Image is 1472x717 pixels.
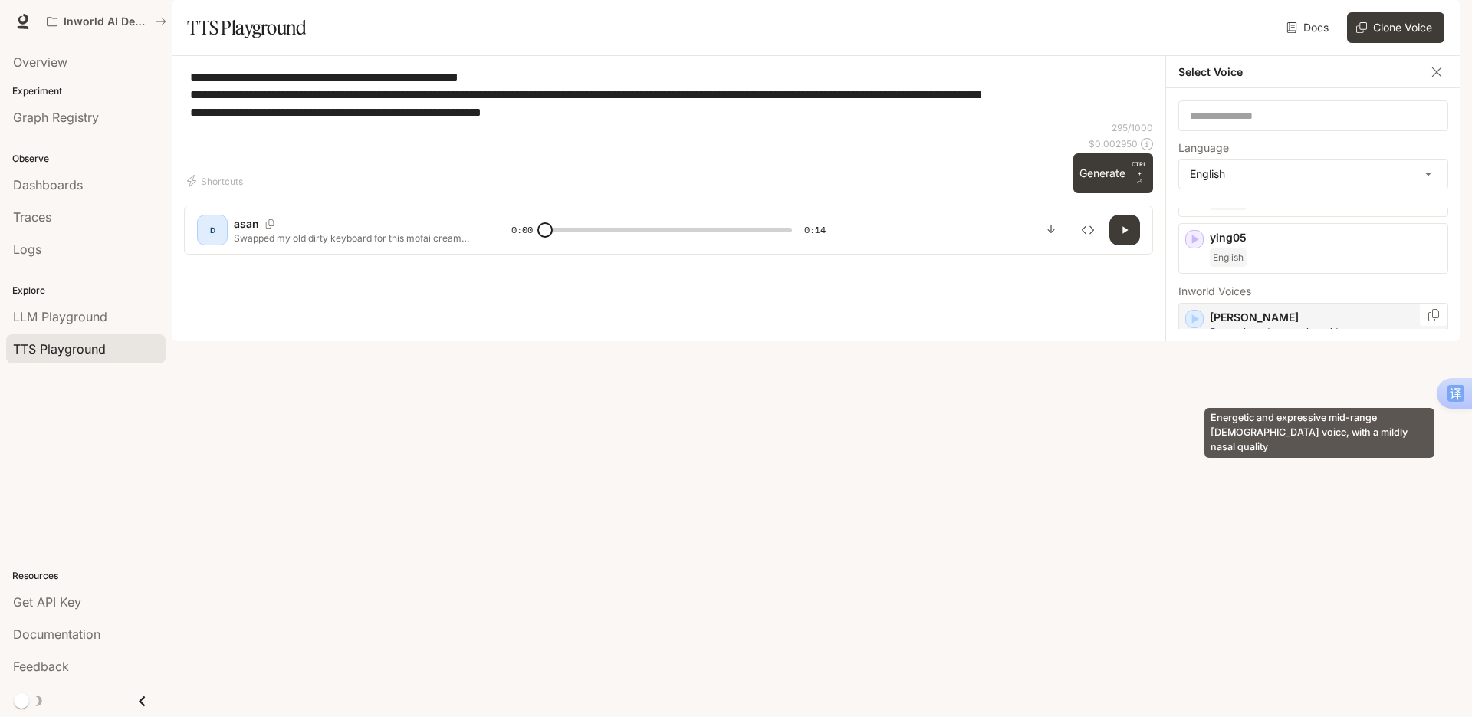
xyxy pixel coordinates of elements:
p: ying05 [1210,230,1441,245]
p: ⏎ [1132,160,1147,187]
p: Swapped my old dirty keyboard for this mofai creamy one. Comes with a clicker—listen to that soun... [234,232,475,245]
p: asan [234,216,259,232]
button: Clone Voice [1347,12,1444,43]
p: Energetic and expressive mid-range male voice, with a mildly nasal quality [1210,325,1441,353]
button: All workspaces [40,6,173,37]
p: Inworld AI Demos [64,15,149,28]
p: $ 0.002950 [1089,137,1138,150]
div: English [1179,160,1447,189]
button: Download audio [1036,215,1066,245]
span: 0:14 [804,222,826,238]
p: CTRL + [1132,160,1147,178]
div: D [200,218,225,242]
div: Energetic and expressive mid-range [DEMOGRAPHIC_DATA] voice, with a mildly nasal quality [1204,408,1434,458]
button: Copy Voice ID [1426,309,1441,321]
a: Docs [1283,12,1335,43]
p: Inworld Voices [1178,286,1448,297]
span: 0:00 [511,222,533,238]
p: Language [1178,143,1229,153]
p: [PERSON_NAME] [1210,310,1441,325]
span: English [1210,248,1247,267]
button: Shortcuts [184,169,249,193]
button: GenerateCTRL +⏎ [1073,153,1153,193]
p: 295 / 1000 [1112,121,1153,134]
h1: TTS Playground [187,12,306,43]
button: Inspect [1073,215,1103,245]
button: Copy Voice ID [259,219,281,229]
